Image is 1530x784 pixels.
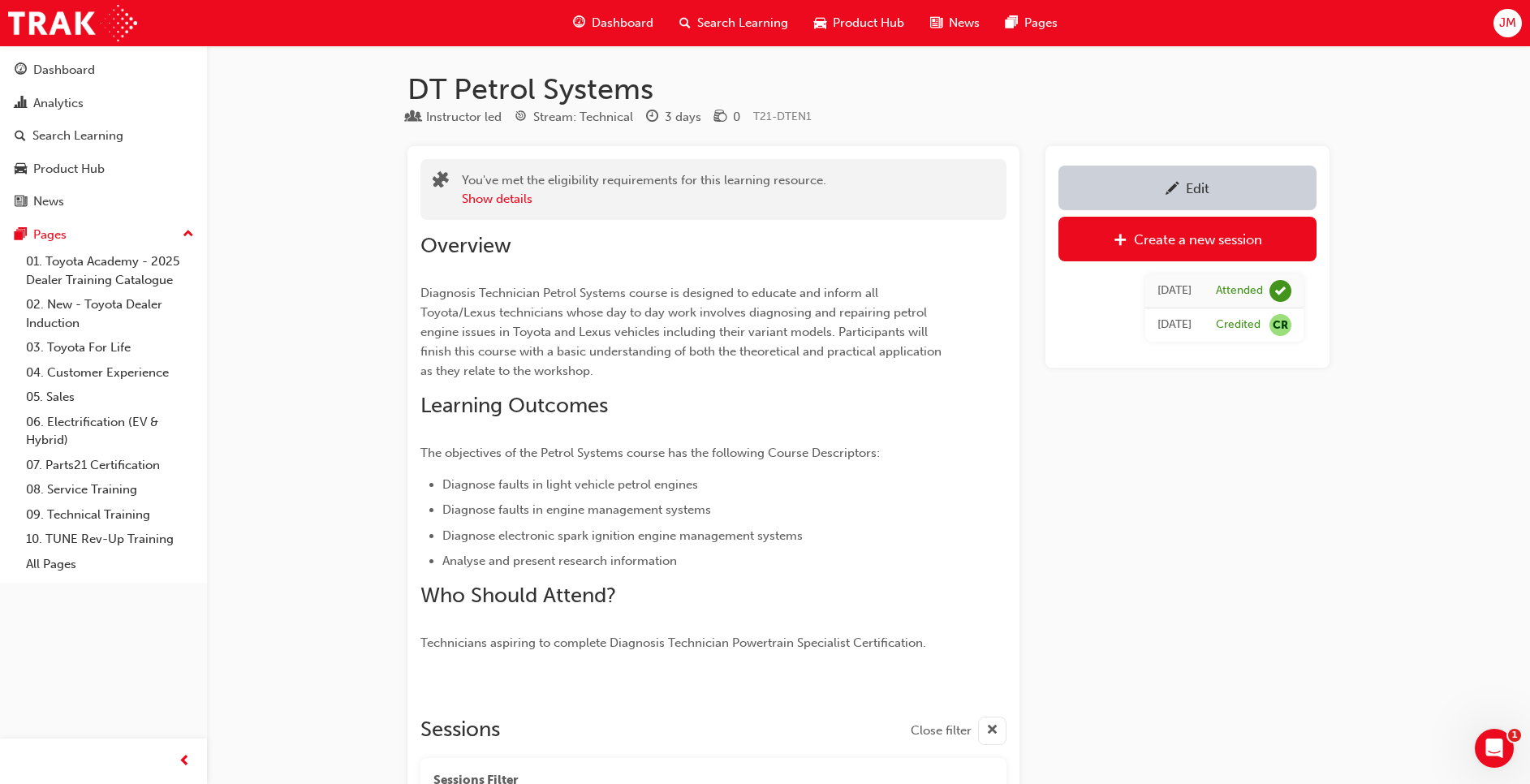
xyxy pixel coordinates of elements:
span: Diagnose electronic spark ignition engine management systems [442,528,803,543]
a: 05. Sales [19,385,200,410]
div: Duration [646,107,701,127]
span: chart-icon [15,97,27,111]
a: Create a new session [1058,217,1317,261]
span: search-icon [679,13,691,33]
span: 1 [1508,729,1521,742]
h1: DT Petrol Systems [407,71,1330,107]
span: news-icon [15,195,27,209]
a: All Pages [19,552,200,577]
div: Price [714,107,740,127]
a: Dashboard [6,55,200,85]
span: car-icon [15,162,27,177]
div: Fri May 30 2008 00:00:00 GMT+1000 (Australian Eastern Standard Time) [1157,316,1192,334]
span: The objectives of the Petrol Systems course has the following Course Descriptors: [420,446,880,460]
div: Search Learning [32,127,123,145]
button: JM [1493,9,1522,37]
span: target-icon [515,110,527,125]
button: Pages [6,220,200,250]
span: prev-icon [179,752,191,772]
span: Search Learning [697,14,788,32]
div: Attended [1216,283,1263,299]
a: 08. Service Training [19,477,200,502]
span: Who Should Attend? [420,583,616,608]
a: 07. Parts21 Certification [19,453,200,478]
span: news-icon [930,13,942,33]
div: Pages [33,226,67,244]
span: pencil-icon [1166,182,1179,198]
span: Overview [420,233,511,258]
span: cross-icon [986,721,998,741]
div: Wed May 11 2016 00:00:00 GMT+1000 (Australian Eastern Standard Time) [1157,282,1192,300]
span: clock-icon [646,110,658,125]
span: learningRecordVerb_ATTEND-icon [1269,280,1291,302]
span: News [949,14,980,32]
img: Trak [8,5,137,41]
a: 09. Technical Training [19,502,200,528]
div: Edit [1186,180,1209,196]
span: Learning Outcomes [420,393,608,418]
a: 06. Electrification (EV & Hybrid) [19,410,200,453]
a: Edit [1058,166,1317,210]
a: news-iconNews [917,6,993,40]
div: You've met the eligibility requirements for this learning resource. [462,171,826,208]
span: car-icon [814,13,826,33]
button: DashboardAnalyticsSearch LearningProduct HubNews [6,52,200,220]
div: 3 days [665,108,701,127]
span: pages-icon [15,228,27,243]
iframe: Intercom live chat [1475,729,1514,768]
a: car-iconProduct Hub [801,6,917,40]
h2: Sessions [420,717,500,745]
span: JM [1499,14,1516,32]
span: Close filter [911,722,972,740]
a: 10. TUNE Rev-Up Training [19,527,200,552]
span: null-icon [1269,314,1291,336]
div: Stream: Technical [533,108,633,127]
span: learningResourceType_INSTRUCTOR_LED-icon [407,110,420,125]
div: Dashboard [33,61,95,80]
span: Technicians aspiring to complete Diagnosis Technician Powertrain Specialist Certification. [420,635,926,650]
span: guage-icon [573,13,585,33]
span: Learning resource code [753,110,812,123]
span: pages-icon [1006,13,1018,33]
button: Close filter [911,717,1006,745]
a: guage-iconDashboard [560,6,666,40]
a: Product Hub [6,154,200,184]
span: Dashboard [592,14,653,32]
a: Search Learning [6,121,200,151]
span: money-icon [714,110,726,125]
a: pages-iconPages [993,6,1071,40]
a: Analytics [6,88,200,118]
span: Pages [1024,14,1058,32]
div: Instructor led [426,108,502,127]
div: Product Hub [33,160,105,179]
span: guage-icon [15,63,27,78]
a: search-iconSearch Learning [666,6,801,40]
div: 0 [733,108,740,127]
span: Diagnose faults in light vehicle petrol engines [442,477,698,492]
a: 02. New - Toyota Dealer Induction [19,292,200,335]
div: News [33,192,64,211]
span: Product Hub [833,14,904,32]
span: Diagnosis Technician Petrol Systems course is designed to educate and inform all Toyota/Lexus tec... [420,286,945,378]
div: Analytics [33,94,84,113]
span: up-icon [183,224,194,245]
span: puzzle-icon [433,173,449,192]
div: Stream [515,107,633,127]
a: News [6,187,200,217]
span: Analyse and present research information [442,554,677,568]
div: Credited [1216,317,1261,333]
span: plus-icon [1114,233,1127,249]
div: Type [407,107,502,127]
span: Diagnose faults in engine management systems [442,502,711,517]
a: 01. Toyota Academy - 2025 Dealer Training Catalogue [19,249,200,292]
span: search-icon [15,129,26,144]
button: Show details [462,190,532,209]
a: 03. Toyota For Life [19,335,200,360]
a: 04. Customer Experience [19,360,200,386]
div: Create a new session [1134,231,1262,248]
